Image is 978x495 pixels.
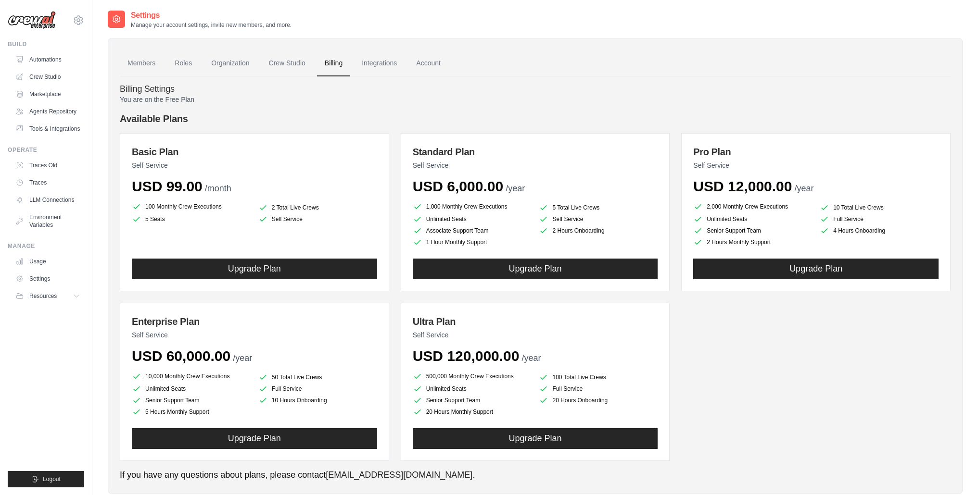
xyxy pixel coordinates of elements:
[12,271,84,286] a: Settings
[413,178,503,194] span: USD 6,000.00
[820,214,939,224] li: Full Service
[8,146,84,154] div: Operate
[12,288,84,304] button: Resources
[413,214,532,224] li: Unlimited Seats
[413,161,658,170] p: Self Service
[12,175,84,190] a: Traces
[132,315,377,328] h3: Enterprise Plan
[120,112,951,125] h4: Available Plans
[12,254,84,269] a: Usage
[205,184,231,193] span: /month
[693,178,792,194] span: USD 12,000.00
[120,84,951,95] h4: Billing Settings
[693,201,812,212] li: 2,000 Monthly Crew Executions
[132,428,377,449] button: Upgrade Plan
[43,475,61,483] span: Logout
[413,384,532,394] li: Unlimited Seats
[539,226,658,235] li: 2 Hours Onboarding
[413,396,532,405] li: Senior Support Team
[12,69,84,85] a: Crew Studio
[539,203,658,212] li: 5 Total Live Crews
[258,214,377,224] li: Self Service
[413,315,658,328] h3: Ultra Plan
[506,184,525,193] span: /year
[8,40,84,48] div: Build
[317,50,350,76] a: Billing
[413,330,658,340] p: Self Service
[693,214,812,224] li: Unlimited Seats
[132,214,251,224] li: 5 Seats
[261,50,313,76] a: Crew Studio
[408,50,448,76] a: Account
[12,87,84,102] a: Marketplace
[132,384,251,394] li: Unlimited Seats
[413,428,658,449] button: Upgrade Plan
[12,121,84,136] a: Tools & Integrations
[131,10,292,21] h2: Settings
[413,145,658,159] h3: Standard Plan
[8,242,84,250] div: Manage
[413,348,520,364] span: USD 120,000.00
[539,372,658,382] li: 100 Total Live Crews
[132,407,251,417] li: 5 Hours Monthly Support
[413,259,658,279] button: Upgrade Plan
[203,50,257,76] a: Organization
[12,210,84,233] a: Environment Variables
[693,237,812,247] li: 2 Hours Monthly Support
[413,371,532,382] li: 500,000 Monthly Crew Executions
[131,21,292,29] p: Manage your account settings, invite new members, and more.
[693,145,939,159] h3: Pro Plan
[132,371,251,382] li: 10,000 Monthly Crew Executions
[132,178,203,194] span: USD 99.00
[8,11,56,29] img: Logo
[522,353,541,363] span: /year
[539,396,658,405] li: 20 Hours Onboarding
[132,145,377,159] h3: Basic Plan
[12,104,84,119] a: Agents Repository
[539,214,658,224] li: Self Service
[693,259,939,279] button: Upgrade Plan
[8,471,84,487] button: Logout
[120,50,163,76] a: Members
[693,161,939,170] p: Self Service
[258,396,377,405] li: 10 Hours Onboarding
[258,384,377,394] li: Full Service
[794,184,813,193] span: /year
[12,158,84,173] a: Traces Old
[29,292,57,300] span: Resources
[233,353,252,363] span: /year
[258,372,377,382] li: 50 Total Live Crews
[413,226,532,235] li: Associate Support Team
[12,192,84,208] a: LLM Connections
[132,201,251,212] li: 100 Monthly Crew Executions
[820,226,939,235] li: 4 Hours Onboarding
[132,348,230,364] span: USD 60,000.00
[354,50,405,76] a: Integrations
[413,201,532,212] li: 1,000 Monthly Crew Executions
[258,203,377,212] li: 2 Total Live Crews
[120,469,951,482] p: If you have any questions about plans, please contact .
[120,95,951,104] p: You are on the Free Plan
[539,384,658,394] li: Full Service
[326,470,472,480] a: [EMAIL_ADDRESS][DOMAIN_NAME]
[132,259,377,279] button: Upgrade Plan
[132,330,377,340] p: Self Service
[413,237,532,247] li: 1 Hour Monthly Support
[132,161,377,170] p: Self Service
[132,396,251,405] li: Senior Support Team
[413,407,532,417] li: 20 Hours Monthly Support
[820,203,939,212] li: 10 Total Live Crews
[12,52,84,67] a: Automations
[693,226,812,235] li: Senior Support Team
[167,50,200,76] a: Roles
